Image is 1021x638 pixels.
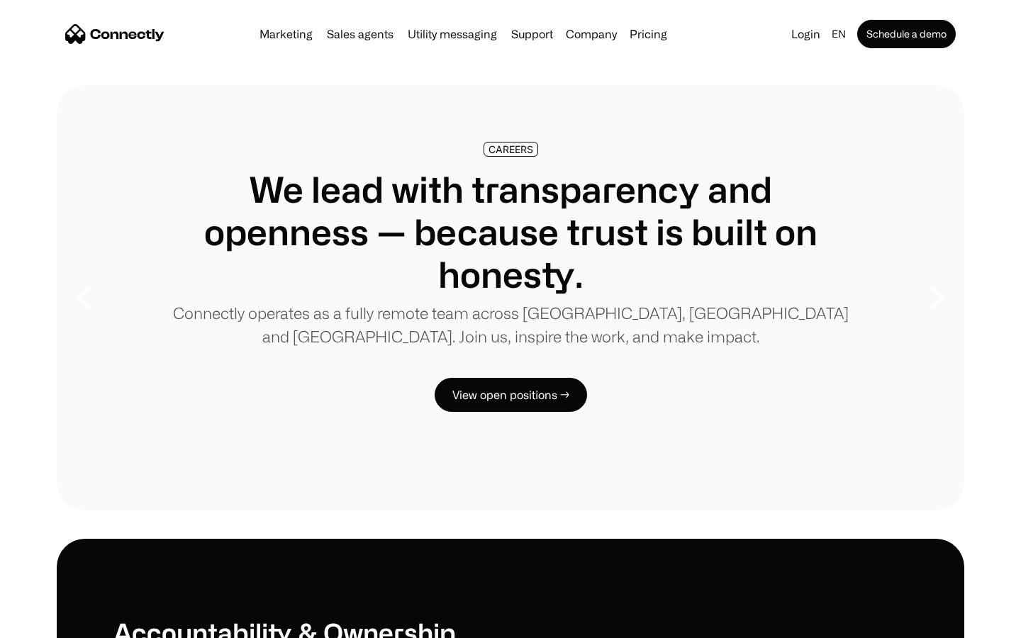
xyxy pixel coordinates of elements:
aside: Language selected: English [14,612,85,633]
a: Marketing [254,28,318,40]
div: CAREERS [489,144,533,155]
div: en [832,24,846,44]
h1: We lead with transparency and openness — because trust is built on honesty. [170,168,851,296]
a: Pricing [624,28,673,40]
a: Support [506,28,559,40]
a: Schedule a demo [857,20,956,48]
a: View open positions → [435,378,587,412]
p: Connectly operates as a fully remote team across [GEOGRAPHIC_DATA], [GEOGRAPHIC_DATA] and [GEOGRA... [170,301,851,348]
ul: Language list [28,613,85,633]
a: Utility messaging [402,28,503,40]
a: Login [786,24,826,44]
div: Company [566,24,617,44]
a: Sales agents [321,28,399,40]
